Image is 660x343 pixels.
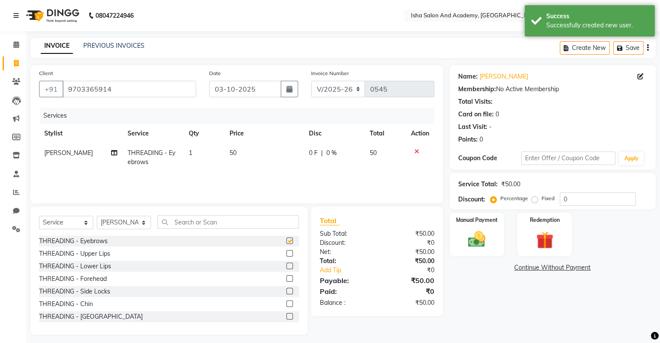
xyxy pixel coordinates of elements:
[44,149,93,157] span: [PERSON_NAME]
[309,148,318,158] span: 0 F
[456,216,498,224] label: Manual Payment
[158,215,299,229] input: Search or Scan
[313,266,387,275] a: Add Tip
[313,229,377,238] div: Sub Total:
[458,85,496,94] div: Membership:
[377,238,441,247] div: ₹0
[39,69,53,77] label: Client
[209,69,221,77] label: Date
[458,97,493,106] div: Total Visits:
[560,41,610,55] button: Create New
[451,263,654,272] a: Continue Without Payment
[530,216,560,224] label: Redemption
[619,152,644,165] button: Apply
[311,69,349,77] label: Invoice Number
[313,298,377,307] div: Balance :
[83,42,144,49] a: PREVIOUS INVOICES
[39,300,93,309] div: THREADING - Chin
[370,149,377,157] span: 50
[304,124,364,143] th: Disc
[542,195,555,202] label: Fixed
[189,149,192,157] span: 1
[377,286,441,297] div: ₹0
[546,21,648,30] div: Successfully created new user.
[39,124,122,143] th: Stylist
[458,195,485,204] div: Discount:
[496,110,499,119] div: 0
[613,41,644,55] button: Save
[364,124,406,143] th: Total
[39,237,108,246] div: THREADING - Eyebrows
[377,275,441,286] div: ₹50.00
[39,287,110,296] div: THREADING - Side Locks
[377,247,441,257] div: ₹50.00
[230,149,236,157] span: 50
[458,110,494,119] div: Card on file:
[501,180,520,189] div: ₹50.00
[479,72,528,81] a: [PERSON_NAME]
[313,247,377,257] div: Net:
[39,81,63,97] button: +91
[458,180,498,189] div: Service Total:
[479,135,483,144] div: 0
[184,124,224,143] th: Qty
[22,3,82,28] img: logo
[39,249,110,258] div: THREADING - Upper Lips
[62,81,196,97] input: Search by Name/Mobile/Email/Code
[39,262,111,271] div: THREADING - Lower Lips
[463,229,491,249] img: _cash.svg
[128,149,175,166] span: THREADING - Eyebrows
[39,312,143,321] div: THREADING - [GEOGRAPHIC_DATA]
[313,286,377,297] div: Paid:
[458,122,487,132] div: Last Visit:
[320,216,340,225] span: Total
[377,229,441,238] div: ₹50.00
[321,148,323,158] span: |
[326,148,337,158] span: 0 %
[39,274,107,284] div: THREADING - Forehead
[500,195,528,202] label: Percentage
[489,122,492,132] div: -
[313,275,377,286] div: Payable:
[313,238,377,247] div: Discount:
[458,85,647,94] div: No Active Membership
[521,152,616,165] input: Enter Offer / Coupon Code
[546,12,648,21] div: Success
[531,229,559,251] img: _gift.svg
[387,266,440,275] div: ₹0
[458,72,478,81] div: Name:
[41,38,73,54] a: INVOICE
[95,3,134,28] b: 08047224946
[406,124,434,143] th: Action
[40,108,441,124] div: Services
[458,135,478,144] div: Points:
[313,257,377,266] div: Total:
[377,257,441,266] div: ₹50.00
[122,124,184,143] th: Service
[458,154,521,163] div: Coupon Code
[224,124,304,143] th: Price
[377,298,441,307] div: ₹50.00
